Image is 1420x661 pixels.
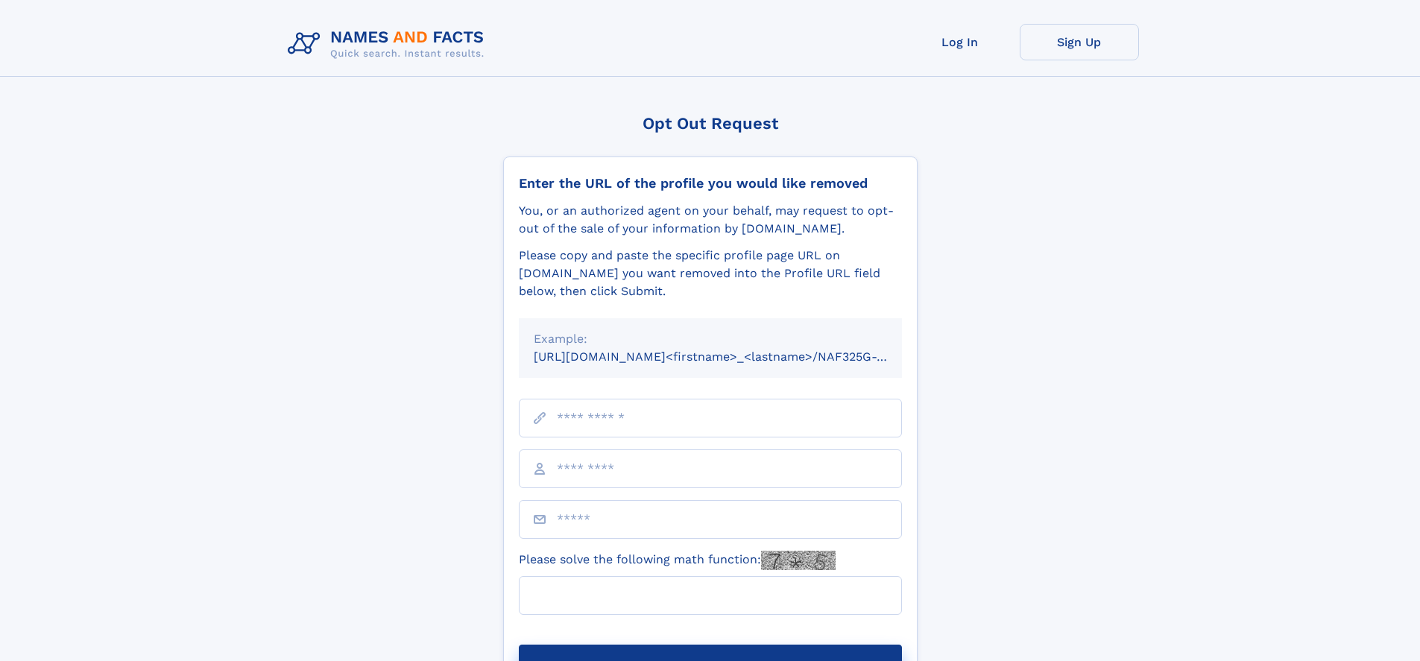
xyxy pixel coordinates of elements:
[519,202,902,238] div: You, or an authorized agent on your behalf, may request to opt-out of the sale of your informatio...
[519,551,836,570] label: Please solve the following math function:
[1020,24,1139,60] a: Sign Up
[900,24,1020,60] a: Log In
[282,24,496,64] img: Logo Names and Facts
[534,330,887,348] div: Example:
[503,114,918,133] div: Opt Out Request
[519,175,902,192] div: Enter the URL of the profile you would like removed
[519,247,902,300] div: Please copy and paste the specific profile page URL on [DOMAIN_NAME] you want removed into the Pr...
[534,350,930,364] small: [URL][DOMAIN_NAME]<firstname>_<lastname>/NAF325G-xxxxxxxx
